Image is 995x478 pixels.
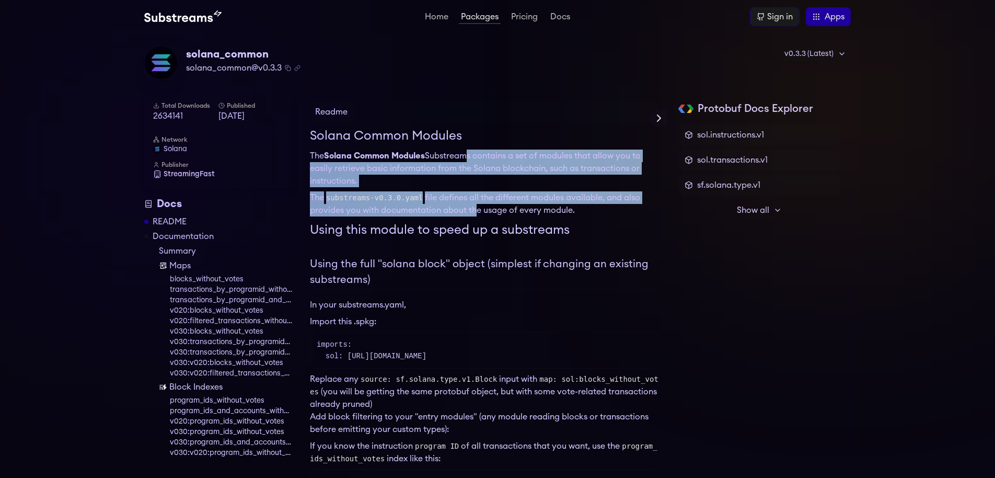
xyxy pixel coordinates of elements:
span: sol.instructions.v1 [697,129,764,141]
img: Protobuf [678,105,693,113]
a: v020:blocks_without_votes [170,305,293,316]
h1: Using this module to speed up a substreams [310,221,659,240]
h6: Published [218,101,284,110]
img: Block Index icon [159,383,167,391]
p: The Substreams contains a set of modules that allow you to easily retrieve basic information from... [310,150,659,187]
span: 2634141 [153,110,218,122]
a: v030:program_ids_and_accounts_without_votes [170,437,293,448]
span: Show all [737,204,769,217]
h6: Total Downloads [153,101,218,110]
a: Documentation [153,230,214,243]
span: solana [164,144,187,154]
a: Packages [459,13,501,24]
a: v030:v020:filtered_transactions_without_votes [170,368,293,379]
div: Sign in [767,10,793,23]
li: Import this .spkg: [310,315,659,328]
a: transactions_by_programid_and_account_without_votes [170,295,293,305]
a: transactions_by_programid_without_votes [170,284,293,295]
span: StreamingFast [164,169,215,179]
img: Substream's logo [144,10,222,23]
a: Docs [548,13,572,23]
a: v020:filtered_transactions_without_votes [170,316,293,326]
div: solana_common [186,47,300,62]
span: sol.transactions.v1 [697,154,768,166]
span: solana_common@v0.3.3 [186,62,282,74]
a: v030:v020:blocks_without_votes [170,358,293,368]
span: sf.solana.type.v1 [697,179,760,191]
a: solana [153,144,284,154]
a: Maps [159,259,293,272]
a: v030:v020:program_ids_without_votes [170,448,293,458]
a: program_ids_without_votes [170,395,293,406]
p: The file defines all the different modules available, and also provides you with documentation ab... [310,191,659,217]
a: v020:program_ids_without_votes [170,416,293,427]
a: program_ids_and_accounts_without_votes [170,406,293,416]
button: Copy package name and version [285,65,291,71]
p: Replace any input with (you will be getting the same protobuf object, but with some vote-related ... [310,373,659,411]
span: Apps [825,10,844,23]
a: Pricing [509,13,540,23]
div: Docs [144,197,293,211]
code: imports: sol: [URL][DOMAIN_NAME] [317,340,426,360]
a: StreamingFast [153,169,284,179]
p: Add block filtering to your "entry modules" (any module reading blocks or transactions before emi... [310,411,659,436]
a: v030:transactions_by_programid_without_votes [170,337,293,347]
code: substreams-v0.3.0.yaml [324,191,425,204]
div: v0.3.3 (Latest) [780,46,851,62]
a: v030:program_ids_without_votes [170,427,293,437]
button: Copy .spkg link to clipboard [294,65,300,71]
span: [DATE] [218,110,284,122]
a: blocks_without_votes [170,274,293,284]
h2: Protobuf Docs Explorer [698,101,813,116]
code: program_ids_without_votes [310,440,657,465]
h4: Readme [310,101,659,122]
img: solana [153,145,161,153]
a: Sign in [750,7,800,26]
a: v030:blocks_without_votes [170,326,293,337]
h6: Publisher [153,161,284,169]
p: In your substreams.yaml, [310,299,659,311]
a: v030:transactions_by_programid_and_account_without_votes [170,347,293,358]
code: source: sf.solana.type.v1.Block [358,373,499,385]
img: Map icon [159,261,167,270]
h6: Network [153,135,284,144]
h2: Using the full "solana block" object (simplest if changing an existing substreams) [310,256,659,290]
code: map: sol:blocks_without_votes [310,373,658,398]
p: If you know the instruction of all transactions that you want, use the index like this: [310,440,659,465]
a: README [153,215,187,228]
a: Home [423,13,450,23]
code: program ID [413,440,461,452]
a: Summary [159,245,293,257]
h1: Solana Common Modules [310,127,659,145]
strong: Solana Common Modules [324,152,425,160]
img: Package Logo [145,47,177,79]
button: Show all [678,200,840,221]
a: Block Indexes [159,381,293,393]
